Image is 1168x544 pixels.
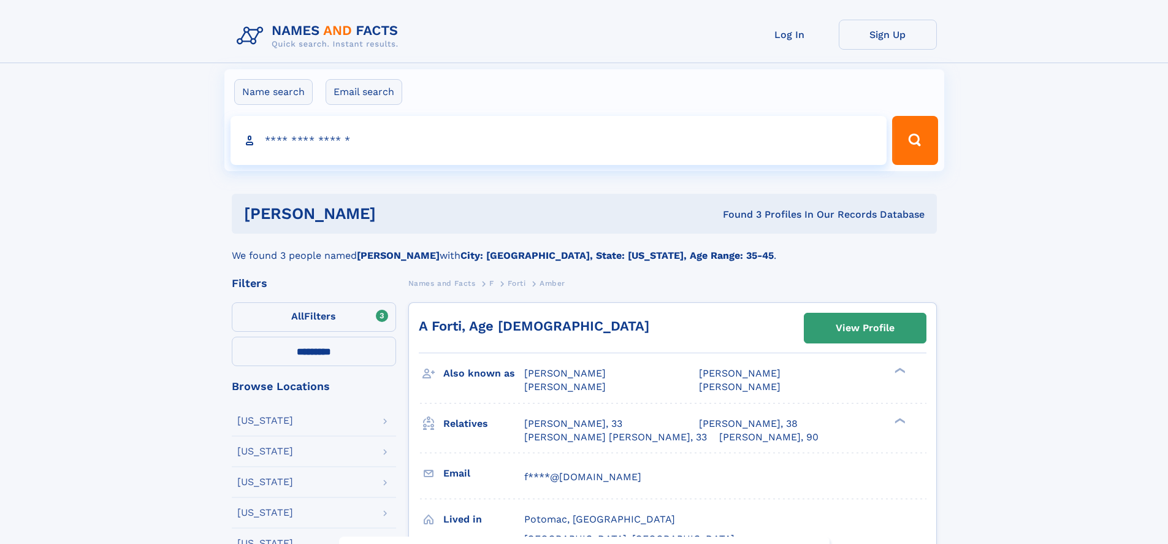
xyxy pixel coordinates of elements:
[443,363,524,384] h3: Also known as
[524,513,675,525] span: Potomac, [GEOGRAPHIC_DATA]
[443,413,524,434] h3: Relatives
[549,208,925,221] div: Found 3 Profiles In Our Records Database
[508,279,525,288] span: Forti
[237,508,293,518] div: [US_STATE]
[460,250,774,261] b: City: [GEOGRAPHIC_DATA], State: [US_STATE], Age Range: 35-45
[234,79,313,105] label: Name search
[232,381,396,392] div: Browse Locations
[237,477,293,487] div: [US_STATE]
[237,446,293,456] div: [US_STATE]
[741,20,839,50] a: Log In
[508,275,525,291] a: Forti
[524,367,606,379] span: [PERSON_NAME]
[489,275,494,291] a: F
[326,79,402,105] label: Email search
[443,463,524,484] h3: Email
[540,279,565,288] span: Amber
[231,116,887,165] input: search input
[419,318,649,334] a: A Forti, Age [DEMOGRAPHIC_DATA]
[839,20,937,50] a: Sign Up
[804,313,926,343] a: View Profile
[232,278,396,289] div: Filters
[443,509,524,530] h3: Lived in
[524,431,707,444] a: [PERSON_NAME] [PERSON_NAME], 33
[237,416,293,426] div: [US_STATE]
[232,234,937,263] div: We found 3 people named with .
[699,367,781,379] span: [PERSON_NAME]
[719,431,819,444] a: [PERSON_NAME], 90
[699,417,798,431] a: [PERSON_NAME], 38
[357,250,440,261] b: [PERSON_NAME]
[489,279,494,288] span: F
[892,116,937,165] button: Search Button
[232,20,408,53] img: Logo Names and Facts
[699,381,781,393] span: [PERSON_NAME]
[524,381,606,393] span: [PERSON_NAME]
[891,416,906,424] div: ❯
[524,417,622,431] a: [PERSON_NAME], 33
[836,314,895,342] div: View Profile
[408,275,476,291] a: Names and Facts
[232,302,396,332] label: Filters
[244,206,549,221] h1: [PERSON_NAME]
[891,367,906,375] div: ❯
[291,310,304,322] span: All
